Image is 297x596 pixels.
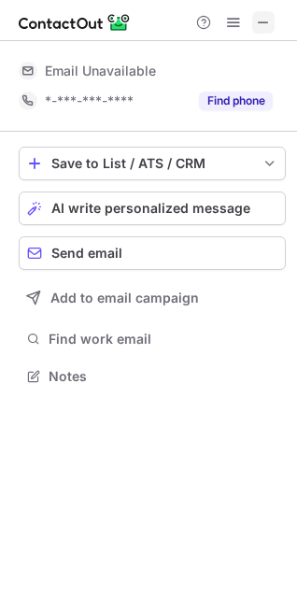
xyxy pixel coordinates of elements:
[19,147,286,180] button: save-profile-one-click
[51,246,122,261] span: Send email
[19,11,131,34] img: ContactOut v5.3.10
[49,368,278,385] span: Notes
[19,192,286,225] button: AI write personalized message
[50,291,199,305] span: Add to email campaign
[51,156,253,171] div: Save to List / ATS / CRM
[19,363,286,390] button: Notes
[19,326,286,352] button: Find work email
[45,63,156,79] span: Email Unavailable
[51,201,250,216] span: AI write personalized message
[19,281,286,315] button: Add to email campaign
[199,92,273,110] button: Reveal Button
[49,331,278,348] span: Find work email
[19,236,286,270] button: Send email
